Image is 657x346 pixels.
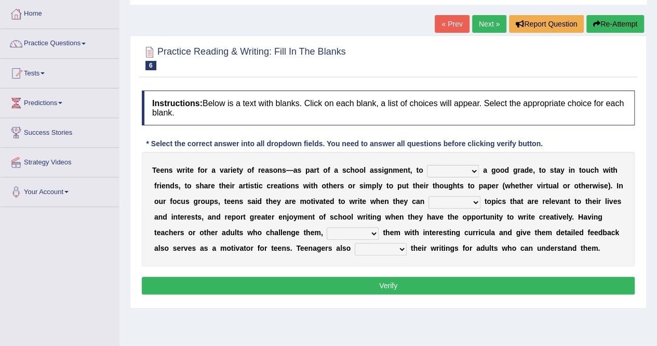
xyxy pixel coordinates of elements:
b: e [211,182,215,190]
a: Tests [1,59,119,85]
b: r [208,182,210,190]
b: r [337,182,340,190]
a: Practice Questions [1,29,119,55]
b: v [555,197,559,206]
b: i [382,166,384,174]
b: h [581,182,585,190]
b: o [574,182,579,190]
b: t [323,197,326,206]
b: i [230,182,232,190]
b: r [163,197,166,206]
b: t [408,166,410,174]
b: e [399,166,404,174]
b: t [386,182,389,190]
b: e [362,197,366,206]
b: o [200,166,205,174]
b: t [219,182,222,190]
b: n [384,197,389,206]
b: t [546,182,548,190]
b: t [485,197,487,206]
b: o [321,182,326,190]
b: o [187,182,192,190]
b: h [199,182,204,190]
b: y [404,197,408,206]
b: u [181,197,185,206]
b: e [491,182,495,190]
a: Next » [472,15,506,33]
b: y [277,197,281,206]
b: l [557,182,559,190]
b: h [512,197,517,206]
b: ( [502,182,505,190]
b: o [541,166,546,174]
b: t [326,182,329,190]
b: e [526,182,530,190]
b: y [560,166,565,174]
b: i [596,197,598,206]
b: t [246,182,248,190]
b: c [266,182,271,190]
b: e [231,197,235,206]
b: u [205,197,210,206]
b: s [502,197,506,206]
b: t [579,166,582,174]
button: Verify [142,277,635,294]
b: a [370,166,374,174]
b: s [185,197,190,206]
b: s [295,182,299,190]
b: s [250,182,254,190]
b: r [314,166,316,174]
b: t [413,182,415,190]
b: s [175,182,179,190]
b: t [568,197,570,206]
b: ) [608,182,611,190]
b: g [193,197,198,206]
b: t [406,182,409,190]
b: t [416,166,419,174]
b: t [224,197,227,206]
b: c [346,166,351,174]
b: i [568,166,570,174]
b: s [247,197,251,206]
b: t [433,182,435,190]
b: s [460,182,464,190]
b: t [519,182,521,190]
b: n [570,166,575,174]
b: m [300,197,306,206]
b: n [403,166,408,174]
b: h [594,166,599,174]
b: f [251,166,254,174]
b: f [328,166,330,174]
b: o [487,197,491,206]
b: r [198,197,200,206]
b: g [384,166,388,174]
b: , [179,182,181,190]
b: i [248,182,250,190]
a: « Prev [435,15,469,33]
b: h [613,166,618,174]
b: p [305,166,310,174]
b: e [292,197,296,206]
b: h [521,182,526,190]
b: d [330,197,334,206]
b: o [470,182,475,190]
b: p [372,182,377,190]
b: T [152,166,156,174]
h2: Practice Reading & Writing: Fill In The Blanks [142,44,346,70]
b: o [341,197,345,206]
b: t [187,166,190,174]
b: v [220,166,224,174]
h4: Below is a text with blanks. Click on each blank, a list of choices will appear. Select the appro... [142,91,635,125]
b: i [257,182,259,190]
b: e [274,182,278,190]
b: e [333,182,337,190]
b: r [517,166,520,174]
b: r [598,197,601,206]
b: p [491,197,496,206]
b: o [348,182,353,190]
b: o [576,197,581,206]
b: s [342,166,346,174]
b: t [237,166,239,174]
b: l [364,166,366,174]
b: h [221,182,226,190]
